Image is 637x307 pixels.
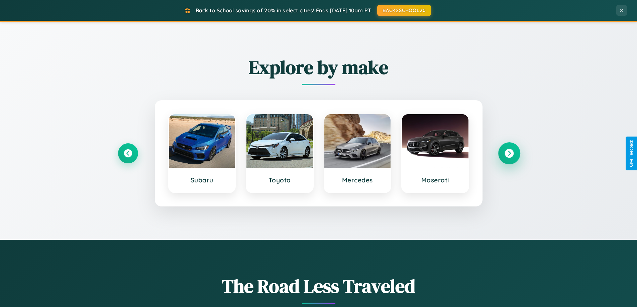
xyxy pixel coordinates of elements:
[377,5,431,16] button: BACK2SCHOOL20
[118,273,519,299] h1: The Road Less Traveled
[253,176,306,184] h3: Toyota
[409,176,462,184] h3: Maserati
[118,54,519,80] h2: Explore by make
[176,176,229,184] h3: Subaru
[629,140,634,167] div: Give Feedback
[331,176,384,184] h3: Mercedes
[196,7,372,14] span: Back to School savings of 20% in select cities! Ends [DATE] 10am PT.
